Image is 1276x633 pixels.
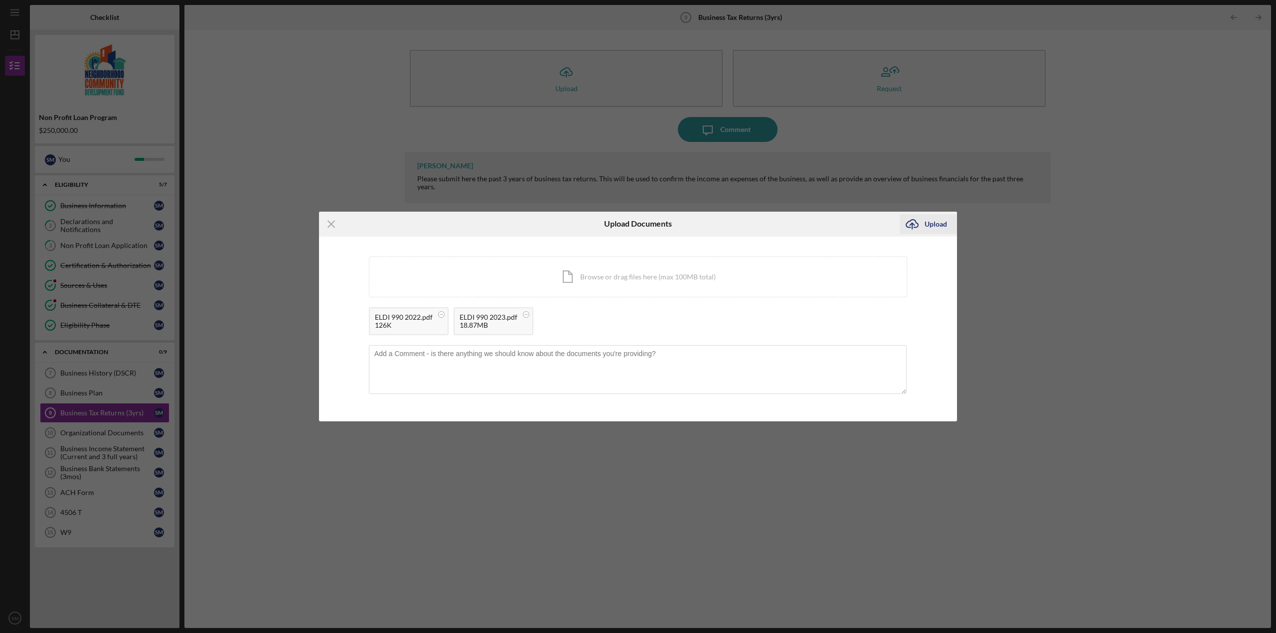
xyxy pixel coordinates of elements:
[460,313,517,321] div: ELDI 990 2023.pdf
[375,321,433,329] div: 126K
[925,214,947,234] div: Upload
[604,219,672,228] h6: Upload Documents
[900,214,957,234] button: Upload
[460,321,517,329] div: 18.87MB
[375,313,433,321] div: ELDI 990 2022.pdf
